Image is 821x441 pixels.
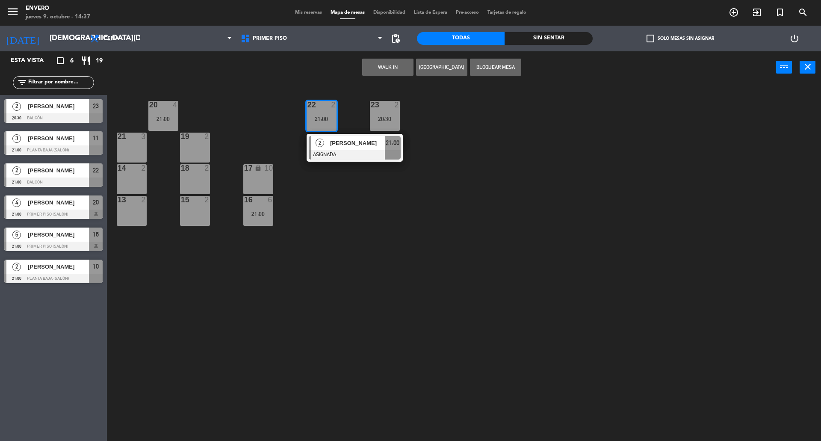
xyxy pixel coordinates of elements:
div: 6 [268,196,273,204]
div: 3 [141,133,146,140]
span: pending_actions [390,33,401,44]
span: 20 [93,197,99,207]
div: 20:30 [370,116,400,122]
div: 2 [331,101,336,109]
span: Primer Piso [253,36,287,41]
div: 2 [204,196,210,204]
span: 2 [316,139,324,147]
div: 21:00 [243,211,273,217]
div: 10 [264,164,273,172]
span: [PERSON_NAME] [330,139,385,148]
span: Cena [104,36,119,41]
span: check_box_outline_blank [647,35,654,42]
div: 16 [244,196,245,204]
div: jueves 9. octubre - 14:37 [26,13,90,21]
span: 2 [12,166,21,175]
i: search [798,7,808,18]
i: filter_list [17,77,27,88]
span: [PERSON_NAME] [28,134,89,143]
div: Envero [26,4,90,13]
i: menu [6,5,19,18]
span: 3 [12,134,21,143]
button: power_input [776,61,792,74]
div: 2 [204,133,210,140]
button: Bloquear Mesa [470,59,521,76]
button: menu [6,5,19,21]
i: power_input [779,62,789,72]
span: 2 [12,263,21,271]
input: Filtrar por nombre... [27,78,94,87]
span: Mapa de mesas [326,10,369,15]
div: 2 [204,164,210,172]
div: 20 [149,101,150,109]
i: power_settings_new [789,33,800,44]
span: 6 [70,56,74,66]
div: 22 [307,101,308,109]
span: Mis reservas [291,10,326,15]
span: Tarjetas de regalo [483,10,531,15]
span: 6 [12,231,21,239]
label: Solo mesas sin asignar [647,35,714,42]
i: arrow_drop_down [73,33,83,44]
button: close [800,61,815,74]
i: restaurant [81,56,91,66]
span: 22 [93,165,99,175]
div: 4 [173,101,178,109]
span: [PERSON_NAME] [28,198,89,207]
div: Esta vista [4,56,62,66]
span: Disponibilidad [369,10,410,15]
i: lock [254,164,262,172]
span: Lista de Espera [410,10,452,15]
span: 4 [12,198,21,207]
span: 2 [12,102,21,111]
span: 19 [96,56,103,66]
span: 21:00 [386,138,399,148]
span: [PERSON_NAME] [28,262,89,271]
i: exit_to_app [752,7,762,18]
span: 23 [93,101,99,111]
button: [GEOGRAPHIC_DATA] [416,59,467,76]
div: 21:00 [307,116,337,122]
div: Todas [417,32,505,45]
div: 17 [244,164,245,172]
button: WALK IN [362,59,413,76]
i: crop_square [55,56,65,66]
i: close [803,62,813,72]
i: add_circle_outline [729,7,739,18]
div: 21:00 [148,116,178,122]
i: turned_in_not [775,7,785,18]
span: [PERSON_NAME] [28,102,89,111]
span: 11 [93,133,99,143]
span: [PERSON_NAME] [28,166,89,175]
div: 2 [394,101,399,109]
div: Sin sentar [505,32,592,45]
span: 16 [93,229,99,240]
span: [PERSON_NAME] [28,230,89,239]
div: 2 [141,164,146,172]
div: 2 [141,196,146,204]
span: Pre-acceso [452,10,483,15]
span: 10 [93,261,99,272]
